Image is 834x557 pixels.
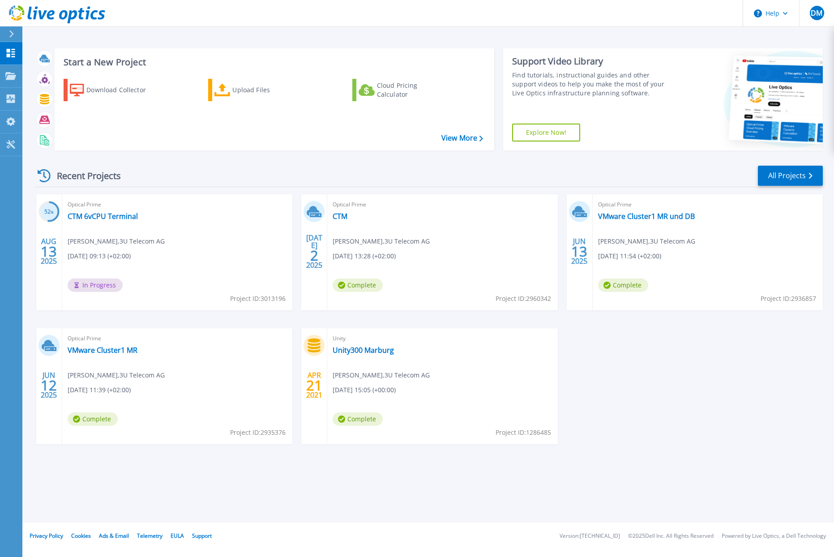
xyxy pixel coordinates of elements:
span: Project ID: 3013196 [230,294,286,304]
a: VMware Cluster1 MR und DB [598,212,695,221]
span: [DATE] 11:54 (+02:00) [598,251,661,261]
span: In Progress [68,278,123,292]
span: [PERSON_NAME] , 3U Telecom AG [598,236,695,246]
span: 13 [41,248,57,255]
a: CTM 6vCPU Terminal [68,212,138,221]
span: Complete [333,412,383,426]
span: Optical Prime [333,200,552,210]
span: Complete [598,278,648,292]
li: © 2025 Dell Inc. All Rights Reserved [628,533,714,539]
a: Ads & Email [99,532,129,540]
span: Project ID: 2960342 [496,294,551,304]
li: Version: [TECHNICAL_ID] [560,533,620,539]
span: 21 [306,381,322,389]
div: Support Video Library [512,56,675,67]
span: [DATE] 15:05 (+00:00) [333,385,396,395]
div: Recent Projects [34,165,133,187]
span: Optical Prime [68,200,287,210]
span: [PERSON_NAME] , 3U Telecom AG [333,370,430,380]
span: Unity [333,334,552,343]
a: EULA [171,532,184,540]
a: Download Collector [64,79,163,101]
span: [PERSON_NAME] , 3U Telecom AG [68,236,165,246]
span: [DATE] 09:13 (+02:00) [68,251,131,261]
div: Upload Files [232,81,304,99]
div: Cloud Pricing Calculator [377,81,449,99]
a: Upload Files [208,79,308,101]
span: [DATE] 13:28 (+02:00) [333,251,396,261]
span: Optical Prime [68,334,287,343]
li: Powered by Live Optics, a Dell Technology [722,533,826,539]
a: View More [441,134,483,142]
span: Complete [333,278,383,292]
h3: 52 [38,207,60,217]
a: Unity300 Marburg [333,346,394,355]
h3: Start a New Project [64,57,483,67]
a: All Projects [758,166,823,186]
span: Project ID: 2936857 [761,294,816,304]
div: AUG 2025 [40,235,57,268]
span: 2 [310,252,318,259]
span: 12 [41,381,57,389]
div: Download Collector [86,81,158,99]
div: JUN 2025 [571,235,588,268]
a: Cookies [71,532,91,540]
div: Find tutorials, instructional guides and other support videos to help you make the most of your L... [512,71,675,98]
div: APR 2021 [306,369,323,402]
a: Explore Now! [512,124,580,141]
a: Cloud Pricing Calculator [352,79,452,101]
span: [DATE] 11:39 (+02:00) [68,385,131,395]
a: Telemetry [137,532,163,540]
span: Complete [68,412,118,426]
span: Optical Prime [598,200,817,210]
span: Project ID: 1286485 [496,428,551,437]
a: VMware Cluster1 MR [68,346,137,355]
span: Project ID: 2935376 [230,428,286,437]
a: Support [192,532,212,540]
a: CTM [333,212,347,221]
div: JUN 2025 [40,369,57,402]
a: Privacy Policy [30,532,63,540]
span: [PERSON_NAME] , 3U Telecom AG [333,236,430,246]
span: [PERSON_NAME] , 3U Telecom AG [68,370,165,380]
span: DM [811,9,822,17]
div: [DATE] 2025 [306,235,323,268]
span: % [51,210,54,214]
span: 13 [571,248,587,255]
